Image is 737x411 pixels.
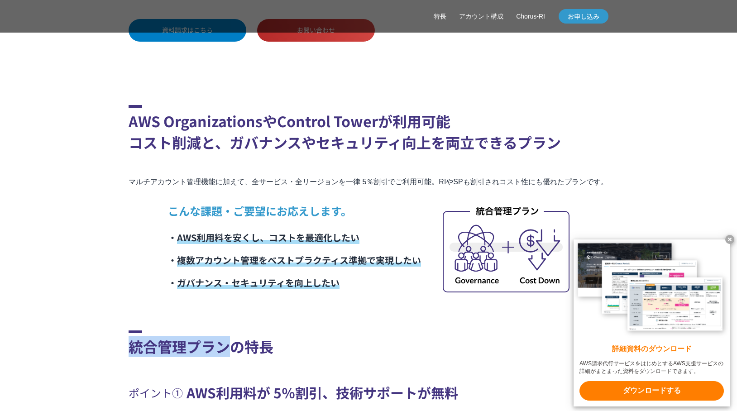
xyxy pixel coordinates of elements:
a: 詳細資料のダウンロード AWS請求代行サービスをはじめとするAWS支援サービスの詳細がまとまった資料をダウンロードできます。 ダウンロードする [574,239,730,406]
li: ・ [168,226,421,249]
a: アカウント構成 [459,12,503,21]
span: お申し込み [559,12,608,21]
p: こんな課題・ご要望にお応えします。 [168,203,421,219]
span: ポイント① [129,382,183,403]
a: Chorus-RI [516,12,545,21]
p: マルチアカウント管理機能に加えて、全サービス・全リージョンを一律 5％割引でご利用可能。RIやSPも割引されコスト性にも優れたプランです。 [129,176,608,188]
x-t: 詳細資料のダウンロード [579,344,724,354]
h2: AWS OrganizationsやControl Towerが利用可能 コスト削減と、ガバナンスやセキュリティ向上を両立できるプラン [129,105,608,153]
x-t: ダウンロードする [579,381,724,401]
span: 複数アカウント管理をベストプラクティス準拠で実現したい [177,253,421,267]
span: ガバナンス・セキュリティを向上したい [177,276,340,289]
span: AWS利用料を安くし、コストを最適化したい [177,231,359,244]
a: お問い合わせ [257,19,375,42]
img: 統合管理プラン_内容イメージ [443,205,569,292]
x-t: AWS請求代行サービスをはじめとするAWS支援サービスの詳細がまとまった資料をダウンロードできます。 [579,360,724,375]
li: ・ [168,272,421,294]
a: お申し込み [559,9,608,24]
a: 資料請求はこちら [129,19,246,42]
li: ・ [168,249,421,272]
h3: AWS利用料が 5％割引、技術サポートが無料 [129,380,608,406]
h2: 統合管理プランの特長 [129,330,608,357]
a: 特長 [434,12,446,21]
